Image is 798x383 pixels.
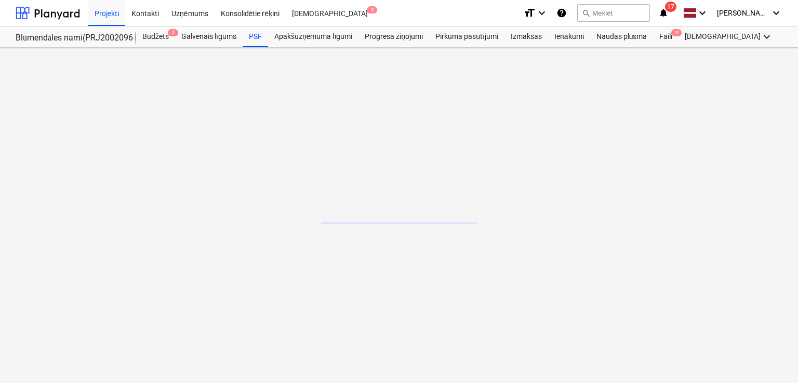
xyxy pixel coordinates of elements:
a: PSF [243,26,268,47]
i: keyboard_arrow_down [761,31,773,43]
div: Budžets [136,26,175,47]
span: 17 [665,2,676,12]
i: keyboard_arrow_down [696,7,709,19]
i: Zināšanu pamats [556,7,567,19]
a: Budžets2 [136,26,175,47]
span: 3 [367,6,377,13]
div: Blūmendāles nami(PRJ2002096 Prūšu 3 kārta) - 2601984 [16,33,124,44]
span: search [582,9,590,17]
i: keyboard_arrow_down [536,7,548,19]
a: Pirkuma pasūtījumi [429,26,504,47]
a: Naudas plūsma [590,26,654,47]
span: [PERSON_NAME] [717,9,769,17]
button: Meklēt [577,4,650,22]
a: Izmaksas [504,26,548,47]
a: Progresa ziņojumi [358,26,429,47]
span: 2 [168,29,178,36]
div: Faili [653,26,679,47]
a: Faili3 [653,26,679,47]
i: format_size [523,7,536,19]
span: 3 [671,29,682,36]
a: Apakšuzņēmuma līgumi [268,26,358,47]
div: [DEMOGRAPHIC_DATA] [679,26,779,47]
iframe: Chat Widget [746,333,798,383]
i: keyboard_arrow_down [770,7,782,19]
a: Ienākumi [548,26,590,47]
a: Galvenais līgums [175,26,243,47]
i: notifications [658,7,669,19]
